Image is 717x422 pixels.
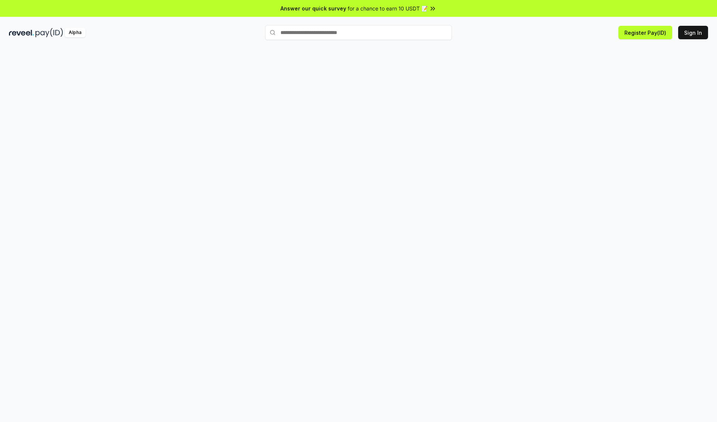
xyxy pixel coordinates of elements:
img: pay_id [35,28,63,37]
span: for a chance to earn 10 USDT 📝 [348,4,428,12]
div: Alpha [65,28,86,37]
img: reveel_dark [9,28,34,37]
button: Register Pay(ID) [618,26,672,39]
button: Sign In [678,26,708,39]
span: Answer our quick survey [280,4,346,12]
